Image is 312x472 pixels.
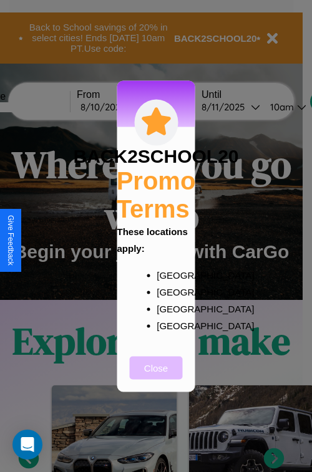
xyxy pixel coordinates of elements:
[117,166,196,223] h2: Promo Terms
[157,266,180,283] p: [GEOGRAPHIC_DATA]
[12,430,42,460] div: Open Intercom Messenger
[157,283,180,300] p: [GEOGRAPHIC_DATA]
[6,215,15,266] div: Give Feedback
[157,317,180,334] p: [GEOGRAPHIC_DATA]
[130,356,183,379] button: Close
[117,226,188,253] b: These locations apply:
[73,145,238,166] h3: BACK2SCHOOL20
[157,300,180,317] p: [GEOGRAPHIC_DATA]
